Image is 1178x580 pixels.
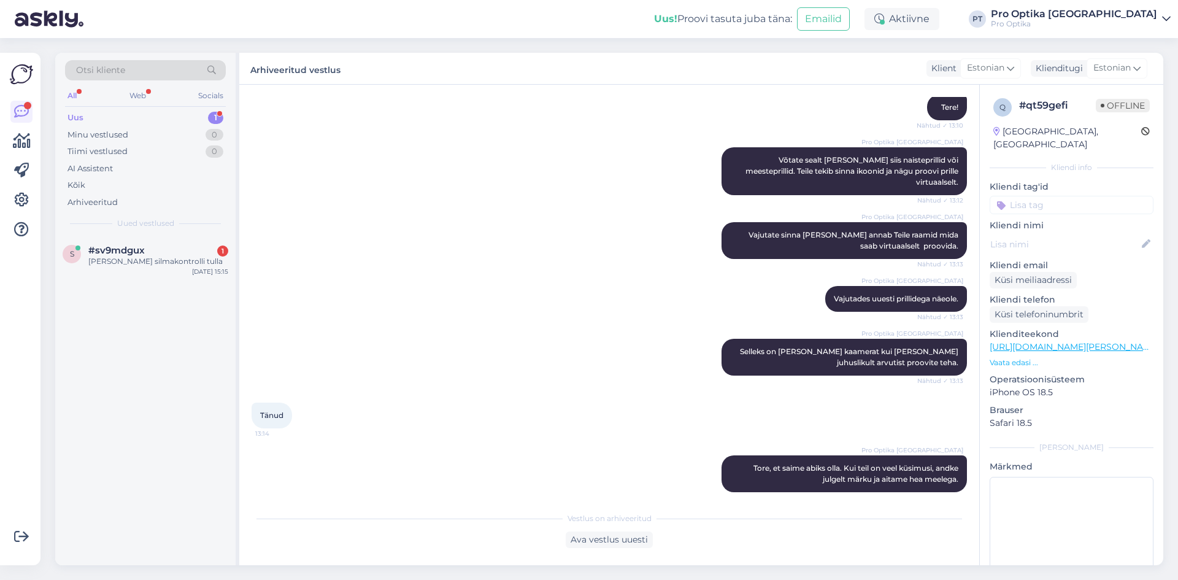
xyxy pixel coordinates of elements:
div: Ava vestlus uuesti [566,532,653,548]
div: Aktiivne [864,8,939,30]
span: Selleks on [PERSON_NAME] kaamerat kui [PERSON_NAME] juhuslikult arvutist proovite teha. [740,347,960,367]
b: Uus! [654,13,677,25]
span: Otsi kliente [76,64,125,77]
span: Nähtud ✓ 13:13 [917,312,963,322]
span: Tere! [941,102,958,112]
div: Socials [196,88,226,104]
div: Minu vestlused [67,129,128,141]
p: Kliendi nimi [990,219,1153,232]
a: [URL][DOMAIN_NAME][PERSON_NAME] [990,341,1159,352]
div: Küsi telefoninumbrit [990,306,1088,323]
span: Tore, et saime abiks olla. Kui teil on veel küsimusi, andke julgelt märku ja aitame hea meelega. [753,463,960,484]
p: iPhone OS 18.5 [990,386,1153,399]
div: Kliendi info [990,162,1153,173]
span: Nähtud ✓ 13:12 [917,196,963,205]
p: Safari 18.5 [990,417,1153,430]
span: Tänud [260,411,283,420]
span: Estonian [1093,61,1131,75]
span: Vajutades uuesti prillidega näeole. [834,294,958,303]
span: Estonian [967,61,1004,75]
span: Uued vestlused [117,218,174,229]
div: [PERSON_NAME] [990,442,1153,453]
button: Emailid [797,7,850,31]
input: Lisa tag [990,196,1153,214]
div: Küsi meiliaadressi [990,272,1077,288]
span: Pro Optika [GEOGRAPHIC_DATA] [861,329,963,338]
span: Nähtud ✓ 13:13 [917,260,963,269]
div: 1 [208,112,223,124]
label: Arhiveeritud vestlus [250,60,341,77]
span: #sv9mdgux [88,245,145,256]
div: Klienditugi [1031,62,1083,75]
span: 13:22 [917,493,963,502]
div: [DATE] 15:15 [192,267,228,276]
p: Vaata edasi ... [990,357,1153,368]
p: Brauser [990,404,1153,417]
p: Klienditeekond [990,328,1153,341]
div: Pro Optika [GEOGRAPHIC_DATA] [991,9,1157,19]
div: # qt59gefi [1019,98,1096,113]
span: Pro Optika [GEOGRAPHIC_DATA] [861,137,963,147]
div: All [65,88,79,104]
div: Arhiveeritud [67,196,118,209]
span: Nähtud ✓ 13:10 [917,121,963,130]
p: Kliendi tag'id [990,180,1153,193]
p: Kliendi telefon [990,293,1153,306]
span: Pro Optika [GEOGRAPHIC_DATA] [861,446,963,455]
a: Pro Optika [GEOGRAPHIC_DATA]Pro Optika [991,9,1171,29]
p: Märkmed [990,460,1153,473]
div: Proovi tasuta juba täna: [654,12,792,26]
input: Lisa nimi [990,238,1139,251]
div: 0 [206,129,223,141]
div: Klient [926,62,957,75]
div: [PERSON_NAME] silmakontrolli tulla [88,256,228,267]
span: Nähtud ✓ 13:13 [917,376,963,385]
span: 13:14 [255,429,301,438]
span: q [999,102,1006,112]
span: Offline [1096,99,1150,112]
span: Võtate sealt [PERSON_NAME] siis naisteprillid või meesteprillid. Teile tekib sinna ikoonid ja näg... [745,155,960,187]
div: Tiimi vestlused [67,145,128,158]
span: Pro Optika [GEOGRAPHIC_DATA] [861,276,963,285]
span: Vajutate sinna [PERSON_NAME] annab Teile raamid mida saab virtuaalselt proovida. [749,230,960,250]
span: s [70,249,74,258]
div: Kõik [67,179,85,191]
img: Askly Logo [10,63,33,86]
div: 0 [206,145,223,158]
div: Pro Optika [991,19,1157,29]
div: [GEOGRAPHIC_DATA], [GEOGRAPHIC_DATA] [993,125,1141,151]
p: Operatsioonisüsteem [990,373,1153,386]
span: Pro Optika [GEOGRAPHIC_DATA] [861,212,963,222]
div: Web [127,88,148,104]
div: PT [969,10,986,28]
div: 1 [217,246,228,257]
span: Vestlus on arhiveeritud [568,513,652,524]
div: Uus [67,112,83,124]
div: AI Assistent [67,163,113,175]
p: Kliendi email [990,259,1153,272]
